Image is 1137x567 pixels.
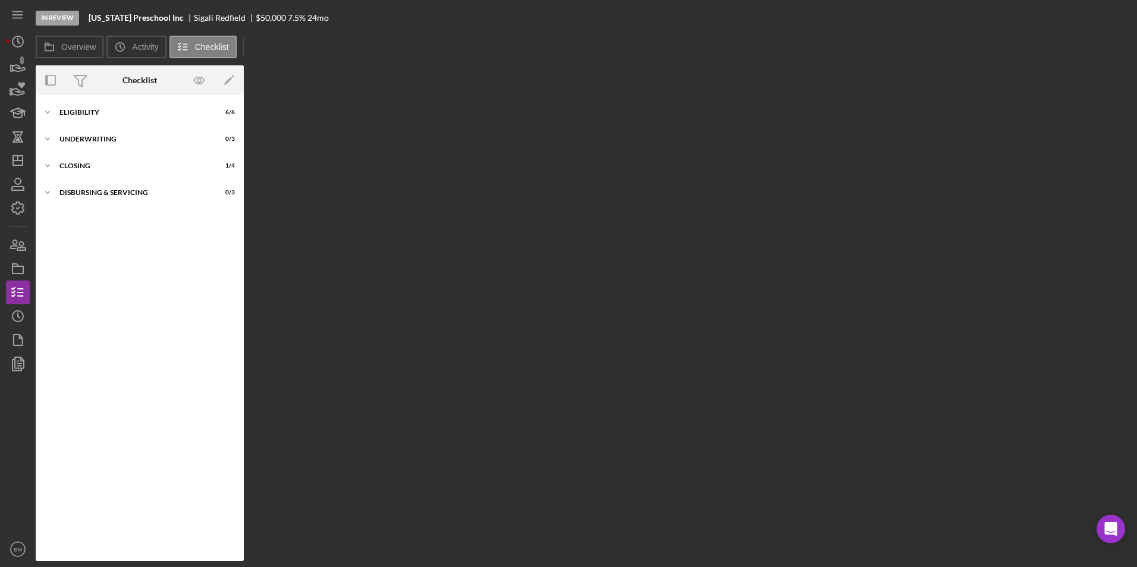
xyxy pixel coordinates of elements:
div: 6 / 6 [213,109,235,116]
div: Checklist [123,75,157,85]
b: [US_STATE] Preschool Inc [89,13,184,23]
span: $50,000 [256,12,286,23]
button: Overview [36,36,103,58]
div: Eligibility [59,109,205,116]
button: Activity [106,36,166,58]
div: Underwriting [59,136,205,143]
button: BM [6,537,30,561]
div: Open Intercom Messenger [1097,515,1125,543]
div: Closing [59,162,205,169]
label: Activity [132,42,158,52]
div: 0 / 3 [213,189,235,196]
div: In Review [36,11,79,26]
div: 1 / 4 [213,162,235,169]
label: Overview [61,42,96,52]
div: 7.5 % [288,13,306,23]
div: Sigali Redfield [194,13,256,23]
div: 24 mo [307,13,329,23]
label: Checklist [195,42,229,52]
text: BM [14,546,22,553]
button: Checklist [169,36,237,58]
div: 0 / 3 [213,136,235,143]
div: Disbursing & Servicing [59,189,205,196]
